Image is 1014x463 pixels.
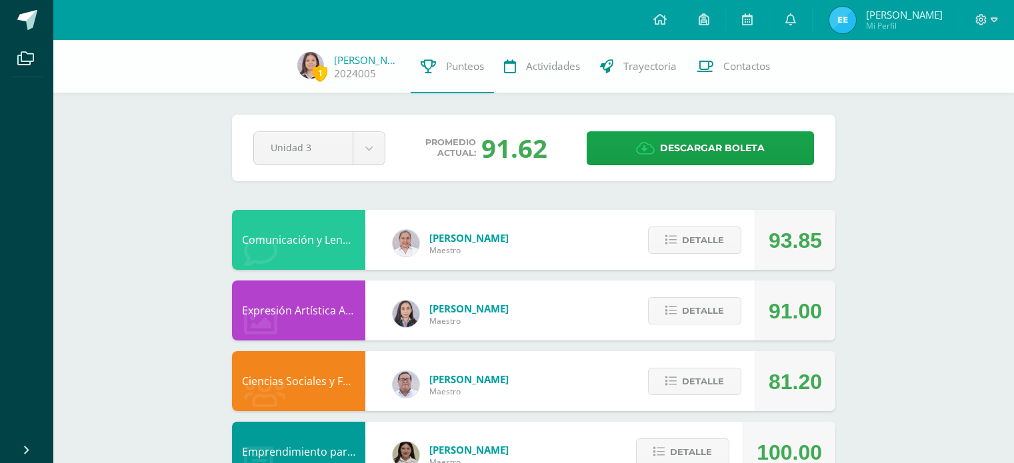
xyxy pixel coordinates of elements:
[526,59,580,73] span: Actividades
[682,228,724,252] span: Detalle
[590,40,687,93] a: Trayectoria
[425,137,476,159] span: Promedio actual:
[829,7,856,33] img: cd536c4fce2dba6644e2e245d60057c8.png
[429,302,509,315] span: [PERSON_NAME]
[411,40,494,93] a: Punteos
[232,280,365,340] div: Expresión Artística ARTES PLÁSTICAS
[429,231,509,244] span: [PERSON_NAME]
[429,443,509,456] span: [PERSON_NAME]
[866,20,943,31] span: Mi Perfil
[769,281,822,341] div: 91.00
[682,298,724,323] span: Detalle
[723,59,770,73] span: Contactos
[769,352,822,412] div: 81.20
[271,132,336,163] span: Unidad 3
[393,230,419,256] img: 04fbc0eeb5f5f8cf55eb7ff53337e28b.png
[297,52,324,79] img: 6371a2508f7f8a93ce3641b9ff054779.png
[334,67,376,81] a: 2024005
[232,351,365,411] div: Ciencias Sociales y Formación Ciudadana
[682,369,724,394] span: Detalle
[429,244,509,256] span: Maestro
[429,315,509,326] span: Maestro
[648,227,741,254] button: Detalle
[866,8,943,21] span: [PERSON_NAME]
[687,40,780,93] a: Contactos
[334,53,401,67] a: [PERSON_NAME]
[648,368,741,395] button: Detalle
[393,300,419,327] img: 35694fb3d471466e11a043d39e0d13e5.png
[587,131,814,165] a: Descargar boleta
[481,131,547,165] div: 91.62
[494,40,590,93] a: Actividades
[254,132,385,165] a: Unidad 3
[648,297,741,324] button: Detalle
[429,386,509,397] span: Maestro
[769,211,822,270] div: 93.85
[623,59,677,73] span: Trayectoria
[660,132,765,165] span: Descargar boleta
[232,210,365,270] div: Comunicación y Lenguaje, Inglés
[446,59,484,73] span: Punteos
[429,372,509,386] span: [PERSON_NAME]
[393,371,419,398] img: 5778bd7e28cf89dedf9ffa8080fc1cd8.png
[313,65,327,81] span: 1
